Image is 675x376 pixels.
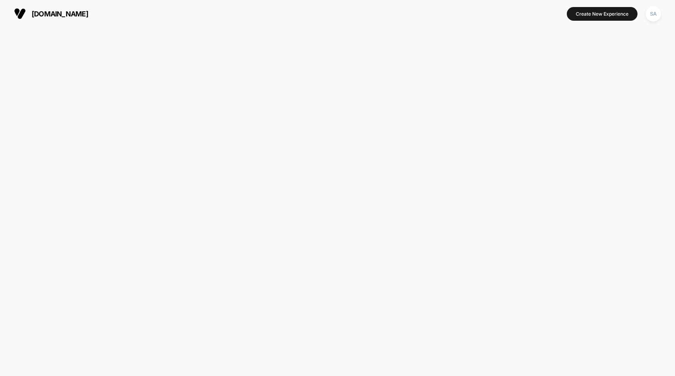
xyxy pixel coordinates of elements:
div: SA [646,6,661,21]
span: [DOMAIN_NAME] [32,10,88,18]
img: Visually logo [14,8,26,20]
button: [DOMAIN_NAME] [12,7,91,20]
button: Create New Experience [567,7,637,21]
button: SA [643,6,663,22]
